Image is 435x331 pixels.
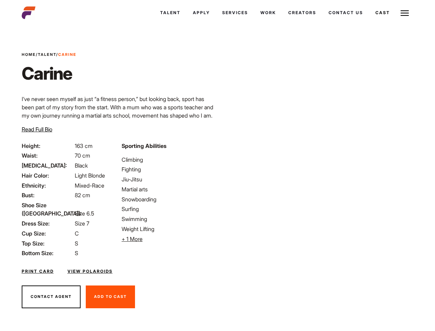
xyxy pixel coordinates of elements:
img: cropped-aefm-brand-fav-22-square.png [22,6,35,20]
span: Size 7 [75,220,89,227]
a: Services [216,3,254,22]
li: Martial arts [122,185,213,193]
a: Contact Us [322,3,369,22]
button: Contact Agent [22,285,81,308]
a: Cast [369,3,396,22]
span: Dress Size: [22,219,73,228]
span: 70 cm [75,152,90,159]
h1: Carine [22,63,76,84]
span: Bottom Size: [22,249,73,257]
li: Swimming [122,215,213,223]
li: Fighting [122,165,213,173]
p: I’ve never seen myself as just “a fitness person,” but looking back, sport has been part of my st... [22,95,214,153]
span: Size 6.5 [75,210,94,217]
span: [MEDICAL_DATA]: [22,161,73,170]
span: Waist: [22,151,73,160]
span: 163 cm [75,142,93,149]
span: Height: [22,142,73,150]
span: Add To Cast [94,294,127,299]
span: C [75,230,79,237]
span: Bust: [22,191,73,199]
img: Burger icon [401,9,409,17]
a: Home [22,52,36,57]
span: S [75,240,78,247]
span: Light Blonde [75,172,105,179]
a: Apply [187,3,216,22]
span: Cup Size: [22,229,73,238]
li: Surfing [122,205,213,213]
span: Black [75,162,88,169]
span: Top Size: [22,239,73,248]
span: + 1 More [122,235,143,242]
li: Climbing [122,156,213,164]
span: Hair Color: [22,171,73,180]
a: Creators [282,3,322,22]
a: Print Card [22,268,54,274]
li: Snowboarding [122,195,213,203]
span: 82 cm [75,192,90,199]
a: Work [254,3,282,22]
a: Talent [154,3,187,22]
span: Shoe Size ([GEOGRAPHIC_DATA]): [22,201,73,218]
span: Mixed-Race [75,182,104,189]
li: Jiu-Jitsu [122,175,213,183]
button: Add To Cast [86,285,135,308]
span: / / [22,52,76,58]
a: Talent [38,52,56,57]
li: Weight Lifting [122,225,213,233]
strong: Carine [58,52,76,57]
strong: Sporting Abilities [122,142,166,149]
span: Ethnicity: [22,181,73,190]
span: Read Full Bio [22,126,52,133]
a: View Polaroids [68,268,113,274]
button: Read Full Bio [22,125,52,133]
span: S [75,250,78,257]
